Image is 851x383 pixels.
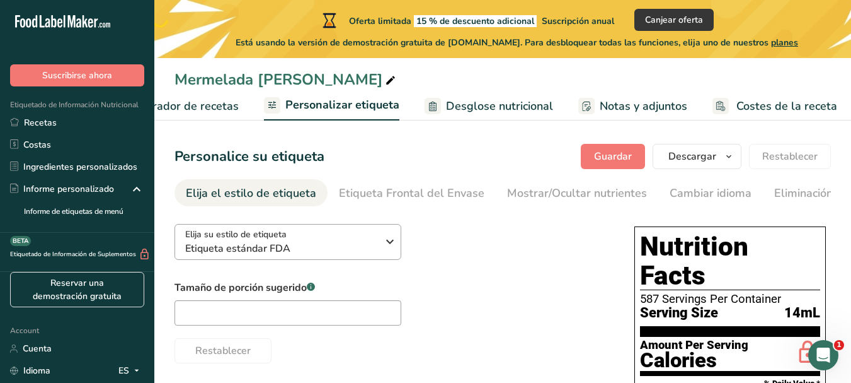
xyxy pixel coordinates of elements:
span: 15 % de descuento adicional [414,15,537,27]
span: Elaborador de recetas [122,98,239,115]
span: Descargar [668,149,716,164]
div: Amount Per Serving [640,339,748,351]
div: Calories [640,351,748,370]
span: Personalizar etiqueta [285,97,399,114]
button: Guardar [581,144,645,169]
div: Cambiar idioma [670,185,751,202]
span: Restablecer [762,149,818,164]
span: Está usando la versión de demostración gratuita de [DOMAIN_NAME]. Para desbloquear todas las func... [236,36,798,49]
span: Suscripción anual [542,15,614,27]
button: Restablecer [749,144,831,169]
a: Desglose nutricional [425,92,553,121]
button: Canjear oferta [634,9,714,31]
div: BETA [10,236,31,246]
span: 14mL [784,305,820,321]
div: Informe personalizado [10,182,114,196]
span: Guardar [594,149,632,164]
span: Notas y adjuntos [600,98,687,115]
a: Reservar una demostración gratuita [10,272,144,307]
div: Elija el estilo de etiqueta [186,185,316,202]
span: Suscribirse ahora [42,69,112,82]
a: Costes de la receta [712,92,837,121]
span: Canjear oferta [645,13,703,27]
span: 1 [834,340,844,350]
span: planes [771,37,798,49]
button: Restablecer [174,338,271,363]
button: Descargar [653,144,741,169]
a: Elaborador de recetas [98,92,239,121]
label: Tamaño de porción sugerido [174,280,401,295]
span: Restablecer [195,343,251,358]
a: Idioma [10,360,50,382]
a: Personalizar etiqueta [264,91,399,121]
button: Elija su estilo de etiqueta Etiqueta estándar FDA [174,224,401,260]
a: Notas y adjuntos [578,92,687,121]
div: Mostrar/Ocultar nutrientes [507,185,647,202]
span: Etiqueta estándar FDA [185,241,377,256]
button: Suscribirse ahora [10,64,144,86]
div: Mermelada [PERSON_NAME] [174,68,398,91]
div: Etiqueta Frontal del Envase [339,185,484,202]
span: Costes de la receta [736,98,837,115]
span: Elija su estilo de etiqueta [185,228,287,241]
div: Oferta limitada [320,13,614,28]
div: 587 Servings Per Container [640,293,820,305]
h1: Personalice su etiqueta [174,146,324,167]
span: Desglose nutricional [446,98,553,115]
h1: Nutrition Facts [640,232,820,290]
span: Serving Size [640,305,718,321]
div: ES [118,363,144,379]
iframe: Intercom live chat [808,340,838,370]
